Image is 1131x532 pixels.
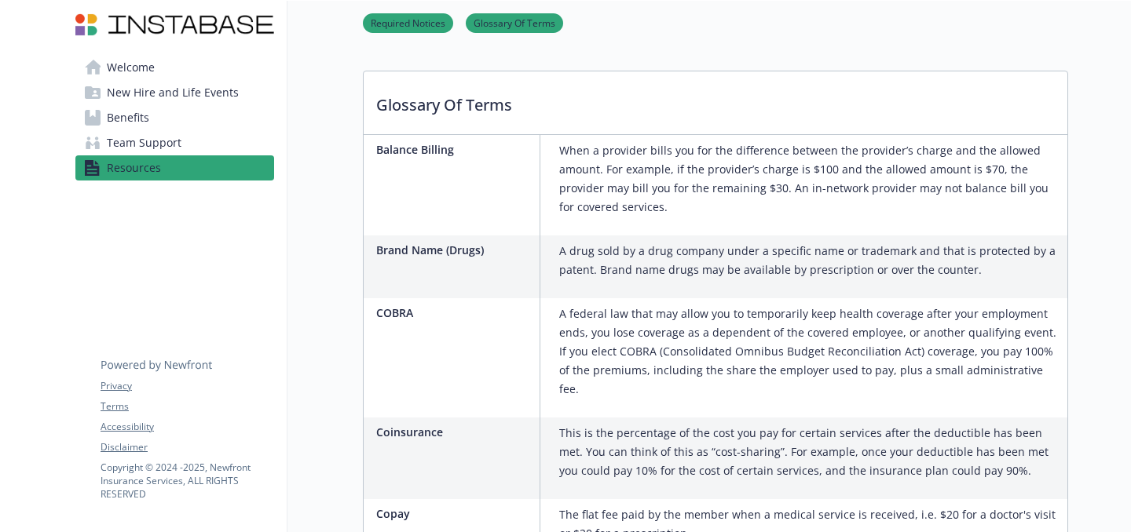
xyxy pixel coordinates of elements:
[75,130,274,155] a: Team Support
[101,420,273,434] a: Accessibility
[75,105,274,130] a: Benefits
[101,461,273,501] p: Copyright © 2024 - 2025 , Newfront Insurance Services, ALL RIGHTS RESERVED
[376,141,533,158] p: Balance Billing
[376,304,533,321] p: COBRA
[376,242,533,258] p: Brand Name (Drugs)
[559,304,1061,399] p: A federal law that may allow you to temporarily keep health coverage after your employment ends, ...
[363,15,453,30] a: Required Notices
[107,105,149,130] span: Benefits
[75,155,274,180] a: Resources
[107,155,161,180] span: Resources
[107,80,239,105] span: New Hire and Life Events
[559,424,1061,480] p: This is the percentage of the cost you pay for certain services after the deductible has been met...
[75,55,274,80] a: Welcome
[376,505,533,522] p: Copay
[101,399,273,414] a: Terms
[376,424,533,440] p: Coinsurance
[107,55,155,80] span: Welcome
[101,440,273,454] a: Disclaimer
[101,379,273,393] a: Privacy
[466,15,563,30] a: Glossary Of Terms
[559,141,1061,217] p: When a provider bills you for the difference between the provider’s charge and the allowed amount...
[364,71,1067,129] p: Glossary Of Terms
[559,242,1061,279] p: A drug sold by a drug company under a specific name or trademark and that is protected by a paten...
[75,80,274,105] a: New Hire and Life Events
[107,130,181,155] span: Team Support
